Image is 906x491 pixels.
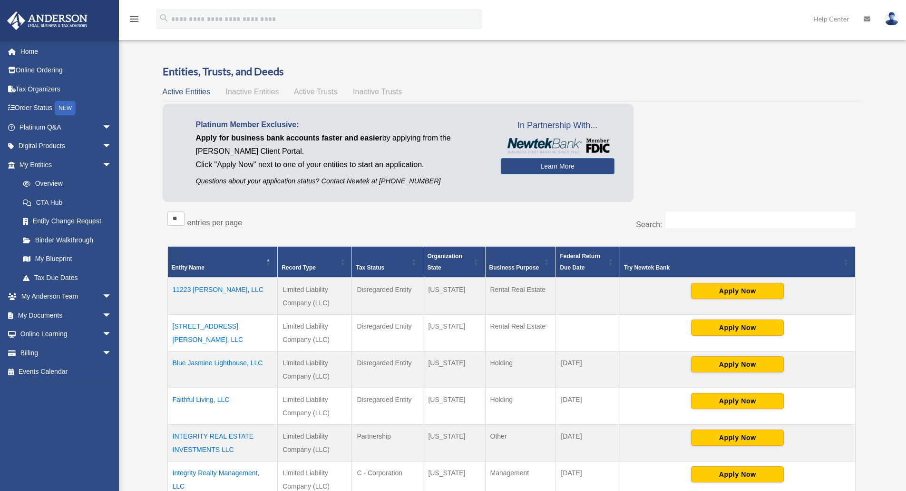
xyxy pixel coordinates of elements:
[624,262,840,273] div: Try Newtek Bank
[167,425,278,461] td: INTEGRITY REAL ESTATE INVESTMENTS LLC
[167,247,278,278] th: Entity Name: Activate to invert sorting
[506,138,610,153] img: NewtekBankLogoSM.png
[163,64,860,79] h3: Entities, Trusts, and Deeds
[489,264,539,271] span: Business Purpose
[556,351,620,388] td: [DATE]
[7,42,126,61] a: Home
[102,325,121,344] span: arrow_drop_down
[691,320,784,336] button: Apply Now
[423,247,485,278] th: Organization State: Activate to sort
[7,325,126,344] a: Online Learningarrow_drop_down
[13,212,121,231] a: Entity Change Request
[423,278,485,315] td: [US_STATE]
[423,388,485,425] td: [US_STATE]
[4,11,90,30] img: Anderson Advisors Platinum Portal
[102,343,121,363] span: arrow_drop_down
[485,278,556,315] td: Rental Real Estate
[13,268,121,287] a: Tax Due Dates
[102,287,121,307] span: arrow_drop_down
[7,137,126,156] a: Digital Productsarrow_drop_down
[556,425,620,461] td: [DATE]
[102,155,121,175] span: arrow_drop_down
[485,351,556,388] td: Holding
[163,88,210,96] span: Active Entities
[13,230,121,250] a: Binder Walkthrough
[278,351,352,388] td: Limited Liability Company (LLC)
[485,315,556,351] td: Rental Real Estate
[167,278,278,315] td: 11223 [PERSON_NAME], LLC
[7,306,126,325] a: My Documentsarrow_drop_down
[691,430,784,446] button: Apply Now
[353,88,402,96] span: Inactive Trusts
[560,253,600,271] span: Federal Return Due Date
[278,388,352,425] td: Limited Liability Company (LLC)
[294,88,338,96] span: Active Trusts
[352,278,423,315] td: Disregarded Entity
[485,425,556,461] td: Other
[7,61,126,80] a: Online Ordering
[102,118,121,137] span: arrow_drop_down
[196,134,382,142] span: Apply for business bank accounts faster and easier
[282,264,316,271] span: Record Type
[196,131,487,158] p: by applying from the [PERSON_NAME] Client Portal.
[187,219,243,227] label: entries per page
[7,80,126,99] a: Tax Organizers
[556,247,620,278] th: Federal Return Due Date: Activate to sort
[352,247,423,278] th: Tax Status: Activate to sort
[7,343,126,362] a: Billingarrow_drop_down
[278,278,352,315] td: Limited Liability Company (LLC)
[102,306,121,325] span: arrow_drop_down
[423,315,485,351] td: [US_STATE]
[159,13,169,23] i: search
[278,315,352,351] td: Limited Liability Company (LLC)
[485,388,556,425] td: Holding
[167,351,278,388] td: Blue Jasmine Lighthouse, LLC
[691,283,784,299] button: Apply Now
[167,315,278,351] td: [STREET_ADDRESS][PERSON_NAME], LLC
[356,264,384,271] span: Tax Status
[352,351,423,388] td: Disregarded Entity
[7,99,126,118] a: Order StatusNEW
[128,17,140,25] a: menu
[172,264,205,271] span: Entity Name
[196,175,487,187] p: Questions about your application status? Contact Newtek at [PHONE_NUMBER]
[7,362,126,381] a: Events Calendar
[427,253,462,271] span: Organization State
[636,220,662,229] label: Search:
[7,155,121,174] a: My Entitiesarrow_drop_down
[128,13,140,25] i: menu
[352,388,423,425] td: Disregarded Entity
[352,425,423,461] td: Partnership
[423,351,485,388] td: [US_STATE]
[556,388,620,425] td: [DATE]
[225,88,279,96] span: Inactive Entities
[352,315,423,351] td: Disregarded Entity
[620,247,855,278] th: Try Newtek Bank : Activate to sort
[196,158,487,171] p: Click "Apply Now" next to one of your entities to start an application.
[485,247,556,278] th: Business Purpose: Activate to sort
[691,356,784,372] button: Apply Now
[423,425,485,461] td: [US_STATE]
[278,247,352,278] th: Record Type: Activate to sort
[13,193,121,212] a: CTA Hub
[7,118,126,137] a: Platinum Q&Aarrow_drop_down
[13,174,117,193] a: Overview
[55,101,76,115] div: NEW
[278,425,352,461] td: Limited Liability Company (LLC)
[691,393,784,409] button: Apply Now
[167,388,278,425] td: Faithful Living, LLC
[885,12,899,26] img: User Pic
[501,158,614,174] a: Learn More
[13,250,121,269] a: My Blueprint
[196,118,487,131] p: Platinum Member Exclusive:
[501,118,614,133] span: In Partnership With...
[102,137,121,156] span: arrow_drop_down
[691,466,784,482] button: Apply Now
[7,287,126,306] a: My Anderson Teamarrow_drop_down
